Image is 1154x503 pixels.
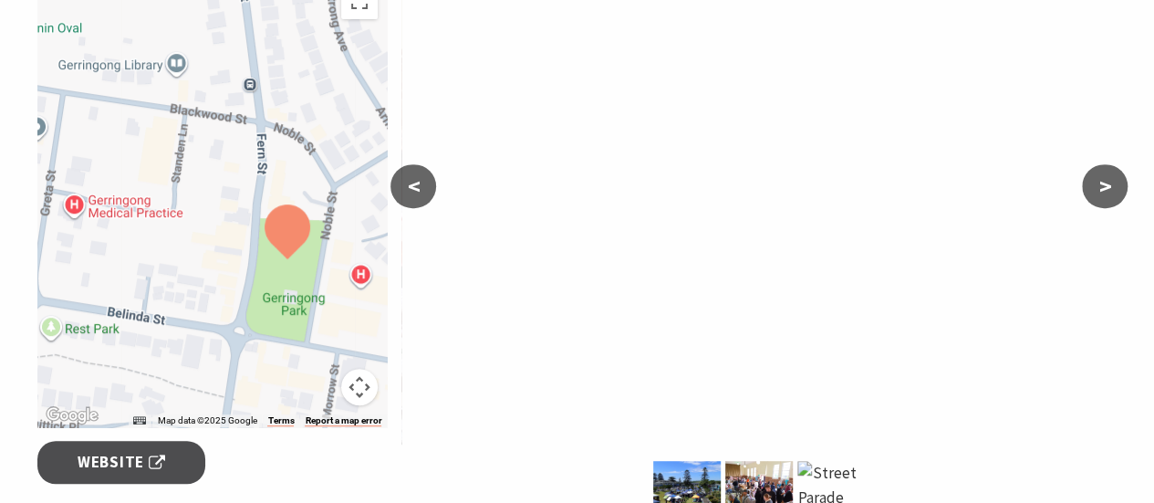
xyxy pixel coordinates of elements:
[341,369,378,405] button: Map camera controls
[157,415,256,425] span: Map data ©2025 Google
[133,414,146,427] button: Keyboard shortcuts
[78,450,165,475] span: Website
[267,415,294,426] a: Terms (opens in new tab)
[42,403,102,427] a: Open this area in Google Maps (opens a new window)
[390,164,436,208] button: <
[305,415,381,426] a: Report a map error
[1082,164,1128,208] button: >
[37,441,206,484] a: Website
[42,403,102,427] img: Google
